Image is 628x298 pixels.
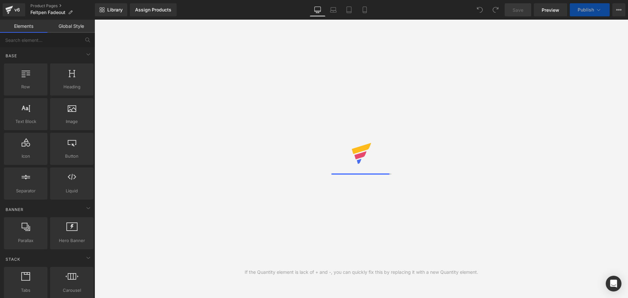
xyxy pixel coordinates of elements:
span: Publish [578,7,594,12]
a: Desktop [310,3,325,16]
div: Open Intercom Messenger [606,276,621,291]
button: Undo [473,3,486,16]
button: Publish [570,3,610,16]
span: Library [107,7,123,13]
span: Feltpen Fadeout [30,10,65,15]
a: Global Style [47,20,95,33]
button: Redo [489,3,502,16]
div: v6 [13,6,21,14]
span: Button [52,153,92,160]
a: Product Pages [30,3,95,9]
span: Banner [5,206,24,213]
span: Carousel [52,287,92,294]
a: Mobile [357,3,373,16]
span: Separator [6,187,45,194]
span: Save [513,7,523,13]
span: Icon [6,153,45,160]
button: More [612,3,625,16]
a: New Library [95,3,127,16]
span: Tabs [6,287,45,294]
div: If the Quantity element is lack of + and -, you can quickly fix this by replacing it with a new Q... [245,269,478,276]
div: Assign Products [135,7,171,12]
a: v6 [3,3,25,16]
a: Preview [534,3,567,16]
span: Parallax [6,237,45,244]
a: Tablet [341,3,357,16]
span: Base [5,53,18,59]
span: Text Block [6,118,45,125]
span: Liquid [52,187,92,194]
span: Preview [542,7,559,13]
span: Hero Banner [52,237,92,244]
span: Stack [5,256,21,262]
span: Heading [52,83,92,90]
a: Laptop [325,3,341,16]
span: Row [6,83,45,90]
span: Image [52,118,92,125]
